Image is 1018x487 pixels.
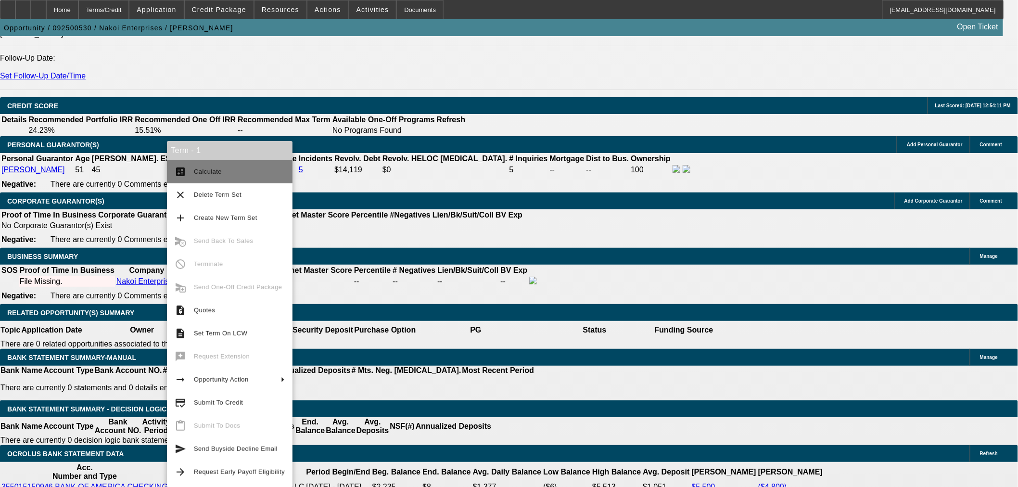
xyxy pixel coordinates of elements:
td: -- [586,165,630,175]
span: BUSINESS SUMMARY [7,253,78,260]
b: Ownership [631,154,671,163]
span: Opportunity / 092500530 / Nakoi Enterprises / [PERSON_NAME] [4,24,233,32]
a: [PERSON_NAME] [1,166,65,174]
th: Proof of Time In Business [19,266,115,275]
span: Send Buyside Decline Email [194,445,278,452]
mat-icon: send [175,443,186,455]
span: PERSONAL GUARANTOR(S) [7,141,99,149]
td: No Corporate Guarantor(s) Exist [1,221,527,231]
a: Open Ticket [954,19,1002,35]
span: OCROLUS BANK STATEMENT DATA [7,450,124,458]
b: Paynet Master Score [276,266,352,274]
div: -- [276,277,352,286]
th: Available One-Off Programs [332,115,435,125]
span: There are currently 0 Comments entered on this opportunity [51,180,254,188]
td: $14,119 [334,165,381,175]
span: CORPORATE GUARANTOR(S) [7,197,104,205]
mat-icon: request_quote [175,305,186,316]
mat-icon: arrow_right_alt [175,374,186,385]
b: Negative: [1,292,36,300]
div: Term - 1 [167,141,293,160]
th: End. Balance [422,463,471,481]
span: Actions [315,6,341,13]
td: -- [549,165,585,175]
b: Revolv. Debt [334,154,381,163]
th: Bank Account NO. [94,366,163,375]
span: RELATED OPPORTUNITY(S) SUMMARY [7,309,134,317]
th: Purchase Option [354,321,416,339]
span: Refresh [980,451,998,456]
div: -- [393,277,435,286]
b: Mortgage [550,154,585,163]
div: -- [354,277,391,286]
mat-icon: calculate [175,166,186,178]
span: Delete Term Set [194,191,242,198]
th: Recommended One Off IRR [134,115,236,125]
mat-icon: arrow_forward [175,466,186,478]
span: Resources [262,6,299,13]
th: # Of Periods [163,366,209,375]
th: Status [535,321,654,339]
th: Acc. Number and Type [1,463,168,481]
td: 5 [509,165,548,175]
span: Request Early Payoff Eligibility [194,468,285,475]
div: File Missing. [20,277,115,286]
img: facebook-icon.png [529,277,537,284]
b: [PERSON_NAME]. EST [92,154,176,163]
button: Activities [349,0,396,19]
th: Period Begin/End [305,463,370,481]
span: Manage [980,355,998,360]
button: Resources [254,0,306,19]
th: SOS [1,266,18,275]
b: BV Exp [496,211,522,219]
th: Details [1,115,27,125]
b: Incidents [299,154,332,163]
b: # Negatives [393,266,435,274]
img: linkedin-icon.png [683,165,690,173]
th: Refresh [436,115,466,125]
span: Add Corporate Guarantor [904,198,963,204]
b: Dist to Bus. [586,154,629,163]
td: -- [437,276,499,287]
span: Calculate [194,168,222,175]
th: Low Balance [543,463,591,481]
b: Lien/Bk/Suit/Coll [437,266,498,274]
td: -- [237,126,331,135]
b: Lien/Bk/Suit/Coll [433,211,494,219]
span: Credit Package [192,6,246,13]
span: Quotes [194,307,215,314]
img: facebook-icon.png [673,165,680,173]
th: Proof of Time In Business [1,210,97,220]
b: Revolv. HELOC [MEDICAL_DATA]. [382,154,508,163]
td: 45 [91,165,176,175]
th: Activity Period [142,417,171,436]
th: Avg. Deposits [356,417,390,436]
b: # Inquiries [509,154,547,163]
span: Application [137,6,176,13]
b: Age [75,154,89,163]
span: Activities [356,6,389,13]
th: Application Date [21,321,82,339]
td: 24.23% [28,126,133,135]
span: There are currently 0 Comments entered on this opportunity [51,292,254,300]
th: [PERSON_NAME] [691,463,757,481]
th: Security Deposit [292,321,354,339]
mat-icon: credit_score [175,397,186,409]
span: Opportunity Action [194,376,249,383]
mat-icon: description [175,328,186,339]
th: Annualized Deposits [415,417,492,436]
th: NSF(#) [389,417,415,436]
b: Personal Guarantor [1,154,73,163]
td: 51 [75,165,90,175]
button: Credit Package [185,0,254,19]
b: Vantage [267,154,297,163]
a: Nakoi Enterprises [116,277,177,285]
b: Paynet Master Score [274,211,349,219]
mat-icon: clear [175,189,186,201]
th: Recommended Max Term [237,115,331,125]
th: Funding Source [654,321,714,339]
span: Manage [980,254,998,259]
b: Percentile [354,266,391,274]
th: Annualized Deposits [274,366,351,375]
th: # Mts. Neg. [MEDICAL_DATA]. [351,366,462,375]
